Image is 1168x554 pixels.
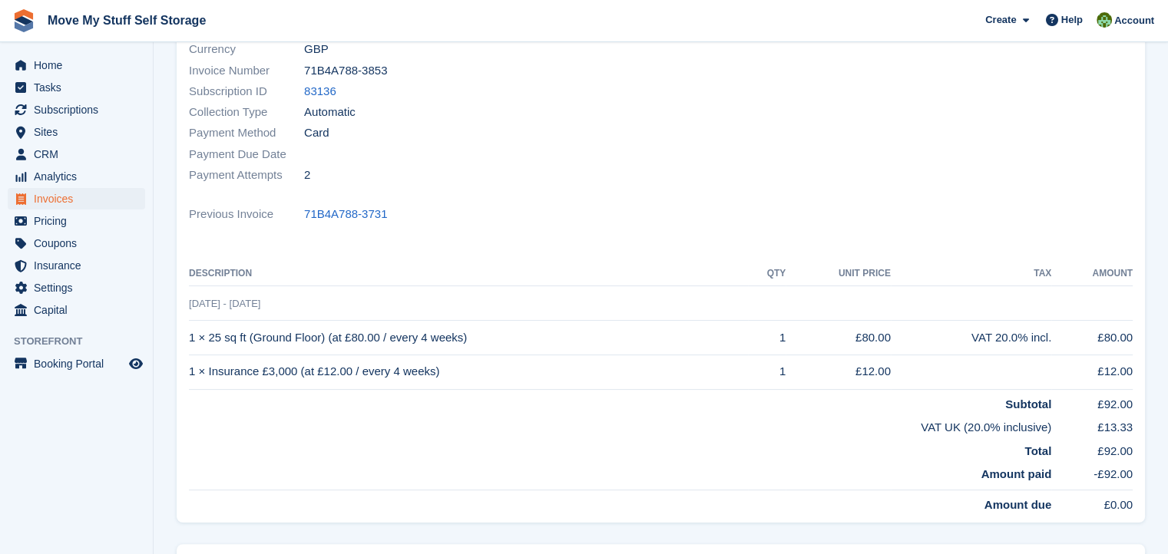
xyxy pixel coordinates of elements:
a: menu [8,99,145,120]
span: Card [304,124,329,142]
span: Insurance [34,255,126,276]
span: Previous Invoice [189,206,304,223]
span: Tasks [34,77,126,98]
strong: Subtotal [1005,397,1051,411]
strong: Amount paid [981,467,1052,480]
a: menu [8,143,145,165]
span: GBP [304,41,329,58]
span: Home [34,54,126,76]
span: 2 [304,167,310,184]
a: menu [8,77,145,98]
span: CRM [34,143,126,165]
th: Unit Price [786,262,891,286]
a: Move My Stuff Self Storage [41,8,212,33]
span: Subscription ID [189,83,304,101]
td: 1 [748,354,786,389]
span: Currency [189,41,304,58]
th: Description [189,262,748,286]
td: £12.00 [1051,354,1133,389]
a: menu [8,299,145,321]
td: 1 × Insurance £3,000 (at £12.00 / every 4 weeks) [189,354,748,389]
div: VAT 20.0% incl. [891,329,1051,347]
span: Account [1114,13,1154,28]
span: Invoices [34,188,126,209]
img: stora-icon-8386f47178a22dfd0bd8f6a31ec36ba5ce8667c1dd55bd0f319d3a0aa187defe.svg [12,9,35,32]
th: QTY [748,262,786,286]
a: menu [8,277,145,298]
td: £13.33 [1051,413,1133,437]
a: menu [8,353,145,374]
a: 83136 [304,83,336,101]
span: Coupons [34,232,126,254]
a: menu [8,188,145,209]
span: [DATE] - [DATE] [189,298,260,309]
span: Settings [34,277,126,298]
a: menu [8,255,145,276]
span: Capital [34,299,126,321]
td: -£92.00 [1051,460,1133,490]
a: menu [8,54,145,76]
td: £80.00 [1051,321,1133,355]
span: Invoice Number [189,62,304,80]
span: Analytics [34,166,126,187]
td: 1 × 25 sq ft (Ground Floor) (at £80.00 / every 4 weeks) [189,321,748,355]
a: menu [8,121,145,143]
span: Collection Type [189,104,304,121]
a: menu [8,166,145,187]
td: £0.00 [1051,490,1133,513]
span: Payment Due Date [189,146,304,163]
td: 1 [748,321,786,355]
span: Storefront [14,334,153,349]
a: Preview store [127,354,145,373]
span: Help [1061,12,1083,28]
span: Pricing [34,210,126,232]
strong: Amount due [984,498,1052,511]
th: Amount [1051,262,1133,286]
span: 71B4A788-3853 [304,62,387,80]
span: Payment Method [189,124,304,142]
span: Booking Portal [34,353,126,374]
td: £92.00 [1051,437,1133,460]
td: £80.00 [786,321,891,355]
span: Sites [34,121,126,143]
a: menu [8,232,145,254]
span: Create [985,12,1016,28]
img: Joel Booth [1097,12,1112,28]
strong: Total [1024,444,1051,457]
td: £92.00 [1051,389,1133,413]
span: Subscriptions [34,99,126,120]
span: Automatic [304,104,356,121]
span: Payment Attempts [189,167,304,184]
td: £12.00 [786,354,891,389]
a: 71B4A788-3731 [304,206,387,223]
th: Tax [891,262,1051,286]
td: VAT UK (20.0% inclusive) [189,413,1051,437]
a: menu [8,210,145,232]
